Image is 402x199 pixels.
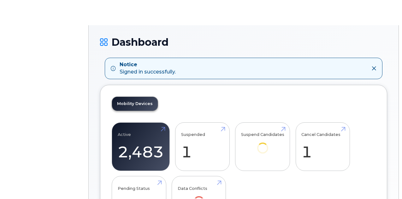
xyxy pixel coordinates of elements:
[120,61,176,68] strong: Notice
[301,126,344,167] a: Cancel Candidates 1
[120,61,176,76] div: Signed in successfully.
[181,126,224,167] a: Suspended 1
[241,126,284,162] a: Suspend Candidates
[100,37,387,48] h1: Dashboard
[112,97,158,111] a: Mobility Devices
[118,126,164,167] a: Active 2,483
